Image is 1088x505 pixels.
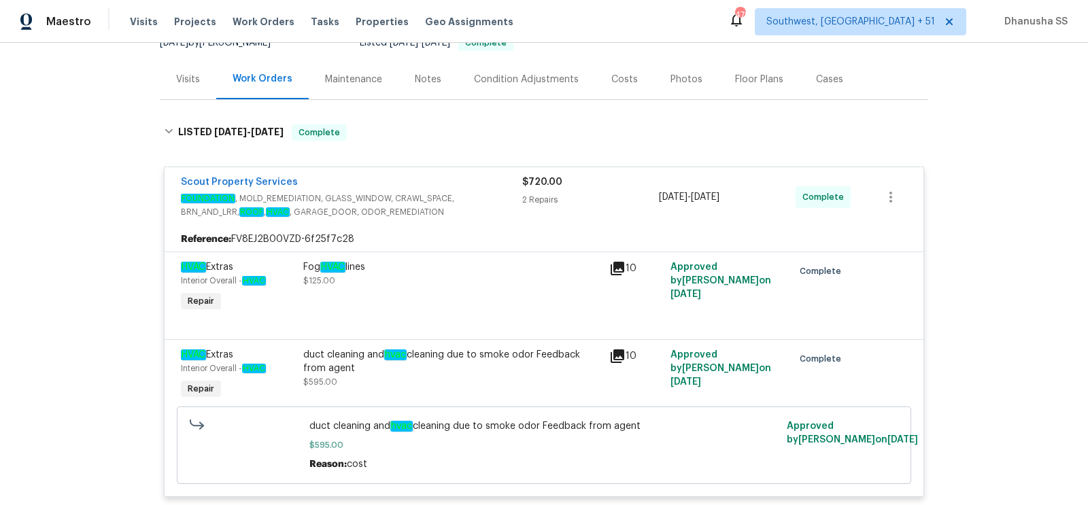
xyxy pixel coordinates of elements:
span: Interior Overall - [181,364,266,372]
div: Cases [816,73,843,86]
span: Extras [181,262,233,273]
em: HVAC [181,262,206,273]
span: [DATE] [214,127,247,137]
span: Projects [174,15,216,29]
span: Southwest, [GEOGRAPHIC_DATA] + 51 [766,15,935,29]
span: Dhanusha SS [999,15,1068,29]
span: Approved by [PERSON_NAME] on [787,421,918,445]
span: Approved by [PERSON_NAME] on [670,350,771,387]
span: duct cleaning and cleaning due to smoke odor Feedback from agent [309,419,779,433]
em: hvac [390,421,413,432]
span: [DATE] [659,192,687,202]
em: HVAC [320,262,345,273]
div: Work Orders [233,72,292,86]
span: [DATE] [390,38,418,48]
em: FOUNDATION [181,194,235,203]
div: Floor Plans [735,73,783,86]
span: Properties [356,15,409,29]
div: Photos [670,73,702,86]
em: HVAC [242,276,266,285]
div: Fog lines [303,260,601,274]
span: - [214,127,284,137]
span: Tasks [311,17,339,27]
span: $595.00 [303,378,337,386]
span: Extras [181,349,233,360]
div: 479 [735,8,745,22]
span: Work Orders [233,15,294,29]
b: Reference: [181,232,231,246]
div: Notes [415,73,441,86]
span: $720.00 [522,177,562,187]
span: [DATE] [691,192,719,202]
span: Repair [182,294,220,308]
span: Visits [130,15,158,29]
span: - [390,38,450,48]
div: 10 [609,348,662,364]
span: [DATE] [160,38,188,48]
em: hvac [384,349,407,360]
div: duct cleaning and cleaning due to smoke odor Feedback from agent [303,348,601,375]
a: Scout Property Services [181,177,298,187]
em: HVAC [242,364,266,373]
span: cost [347,459,367,469]
span: Complete [460,39,512,47]
span: [DATE] [887,435,918,445]
span: Geo Assignments [425,15,513,29]
div: Maintenance [325,73,382,86]
span: Maestro [46,15,91,29]
span: [DATE] [251,127,284,137]
span: Complete [800,352,847,366]
span: - [659,190,719,204]
div: Condition Adjustments [474,73,579,86]
div: FV8EJ2B00VZD-6f25f7c28 [165,227,923,251]
span: $125.00 [303,277,335,285]
span: Repair [182,382,220,396]
div: Costs [611,73,638,86]
em: ROOF [239,207,264,217]
div: LISTED [DATE]-[DATE]Complete [160,111,928,154]
span: [DATE] [670,290,701,299]
em: HVAC [181,349,206,360]
span: Complete [802,190,849,204]
span: [DATE] [422,38,450,48]
span: Listed [360,38,513,48]
span: Approved by [PERSON_NAME] on [670,262,771,299]
div: by [PERSON_NAME] [160,35,287,51]
span: Interior Overall - [181,277,266,285]
div: Visits [176,73,200,86]
span: Complete [293,126,345,139]
span: $595.00 [309,438,779,452]
span: , MOLD_REMEDIATION, GLASS_WINDOW, CRAWL_SPACE, BRN_AND_LRR, , , GARAGE_DOOR, ODOR_REMEDIATION [181,192,522,219]
span: Reason: [309,459,347,469]
span: Complete [800,264,847,278]
span: [DATE] [670,377,701,387]
em: HVAC [266,207,290,217]
div: 2 Repairs [522,193,659,207]
div: 10 [609,260,662,277]
h6: LISTED [178,124,284,141]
